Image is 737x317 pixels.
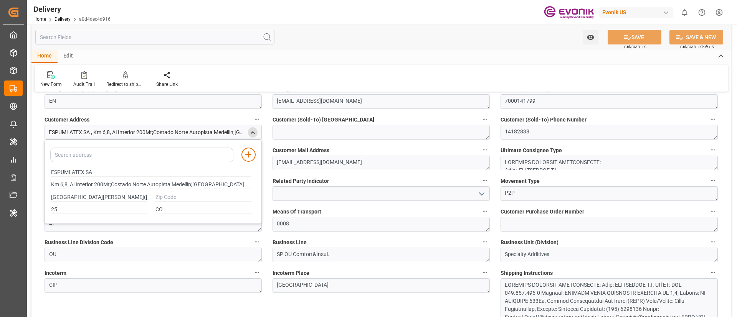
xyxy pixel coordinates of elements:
[501,269,553,277] span: Shipping Instructions
[273,208,321,216] span: Means Of Transport
[40,81,62,88] div: New Form
[51,168,252,177] input: Name
[50,148,233,162] input: Search address
[45,269,66,277] span: Incoterm
[624,44,646,50] span: Ctrl/CMD + S
[501,177,540,185] span: Movement Type
[155,193,252,202] input: Zip Code
[51,205,147,214] input: State
[45,94,262,109] textarea: EN
[501,238,559,246] span: Business Unit (Division)
[45,217,262,232] textarea: 41
[501,146,562,154] span: Ultimate Consignee Type
[155,205,252,214] input: Country
[544,6,594,19] img: Evonik-brand-mark-Deep-Purple-RGB.jpeg_1700498283.jpeg
[273,94,490,109] textarea: [EMAIL_ADDRESS][DOMAIN_NAME]
[480,114,490,124] button: Customer (Sold-To) [GEOGRAPHIC_DATA]
[273,156,490,170] textarea: [EMAIL_ADDRESS][DOMAIN_NAME]
[676,4,693,21] button: show 0 new notifications
[58,50,79,63] div: Edit
[45,278,262,293] textarea: CIP
[480,268,490,278] button: Incoterm Place
[31,50,58,63] div: Home
[708,237,718,247] button: Business Unit (Division)
[248,127,258,138] div: close menu
[273,116,374,124] span: Customer (Sold-To) [GEOGRAPHIC_DATA]
[475,188,487,200] button: open menu
[273,146,329,154] span: Customer Mail Address
[252,237,262,247] button: Business Line Division Code
[501,248,718,262] textarea: Specialty Additives
[273,238,307,246] span: Business Line
[51,193,147,202] input: City
[480,176,490,186] button: Related Party Indicator
[273,177,329,185] span: Related Party Indicator
[583,30,598,44] button: open menu
[680,44,714,50] span: Ctrl/CMD + Shift + S
[693,4,711,21] button: Help Center
[480,145,490,155] button: Customer Mail Address
[480,206,490,216] button: Means Of Transport
[599,5,676,20] button: Evonik US
[708,268,718,278] button: Shipping Instructions
[708,206,718,216] button: Customer Purchase Order Number
[45,238,113,246] span: Business Line Division Code
[252,114,262,124] button: Customer Address
[669,30,723,44] button: SAVE & NEW
[273,217,490,232] textarea: 0008
[156,81,178,88] div: Share Link
[501,156,718,170] textarea: LOREMIPS DOLORSIT AMETCONSECTE: Adip: ELITSEDDOE T.I. Utl ET: DOL 049.857.496-0 Magnaal: ENIMADM ...
[599,7,673,18] div: Evonik US
[501,94,718,109] textarea: 7000141799
[49,128,246,136] div: ESPUMLATEX SA , Km 6,8, Al Interior 200Mt;Costado Norte Autopista Medellin;[GEOGRAPHIC_DATA] , [G...
[480,237,490,247] button: Business Line
[51,181,252,189] input: Street
[273,248,490,262] textarea: SP OU Comfort&Insul.
[45,116,89,124] span: Customer Address
[252,268,262,278] button: Incoterm
[708,176,718,186] button: Movement Type
[708,114,718,124] button: Customer (Sold-To) Phone Number
[501,116,587,124] span: Customer (Sold-To) Phone Number
[273,278,490,293] textarea: [GEOGRAPHIC_DATA]
[45,248,262,262] textarea: OU
[273,269,309,277] span: Incoterm Place
[73,81,95,88] div: Audit Trail
[708,145,718,155] button: Ultimate Consignee Type
[608,30,661,44] button: SAVE
[33,16,46,22] a: Home
[35,30,274,44] input: Search Fields
[33,3,111,15] div: Delivery
[501,125,718,140] textarea: 14182838
[501,186,718,201] textarea: P2P
[501,208,584,216] span: Customer Purchase Order Number
[55,16,71,22] a: Delivery
[106,81,145,88] div: Redirect to shipment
